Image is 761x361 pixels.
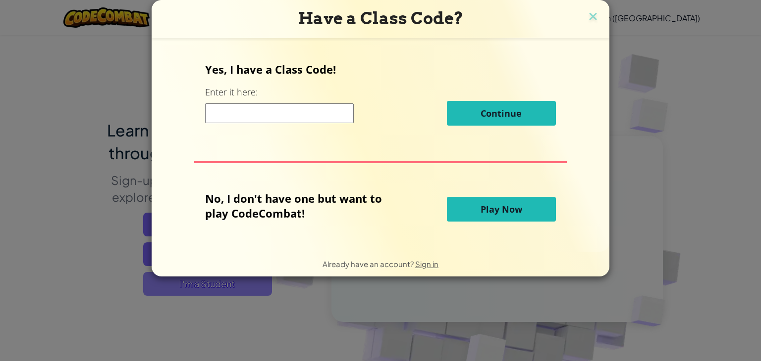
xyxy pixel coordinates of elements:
[481,107,522,119] span: Continue
[323,259,415,269] span: Already have an account?
[415,259,438,269] a: Sign in
[205,86,258,98] label: Enter it here:
[298,8,463,28] span: Have a Class Code?
[447,101,556,126] button: Continue
[587,10,599,25] img: close icon
[205,191,397,221] p: No, I don't have one but want to play CodeCombat!
[205,62,555,77] p: Yes, I have a Class Code!
[481,203,522,215] span: Play Now
[447,197,556,222] button: Play Now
